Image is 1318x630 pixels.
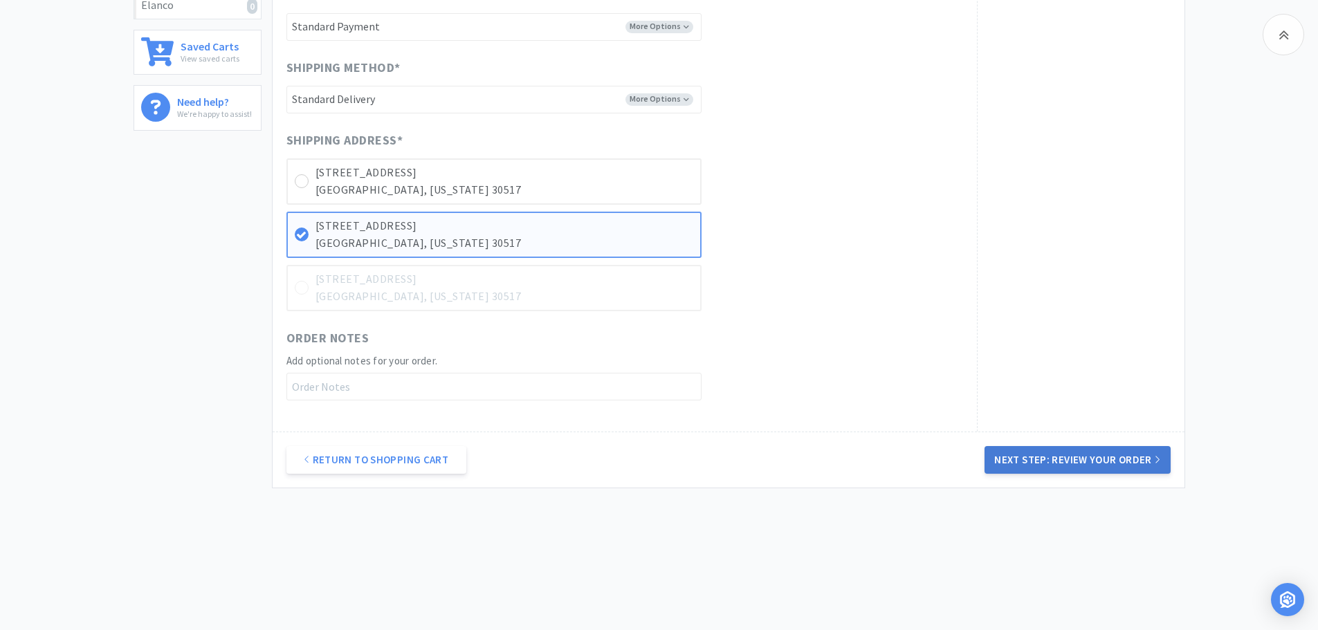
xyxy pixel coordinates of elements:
[315,164,693,182] p: [STREET_ADDRESS]
[286,354,438,367] span: Add optional notes for your order.
[181,37,239,52] h6: Saved Carts
[177,107,252,120] p: We're happy to assist!
[177,93,252,107] h6: Need help?
[181,52,239,65] p: View saved carts
[315,288,693,306] p: [GEOGRAPHIC_DATA], [US_STATE] 30517
[315,270,693,288] p: [STREET_ADDRESS]
[134,30,262,75] a: Saved CartsView saved carts
[286,446,466,474] a: Return to Shopping Cart
[286,131,403,151] span: Shipping Address *
[315,181,693,199] p: [GEOGRAPHIC_DATA], [US_STATE] 30517
[1271,583,1304,616] div: Open Intercom Messenger
[286,58,401,78] span: Shipping Method *
[286,373,702,400] input: Order Notes
[286,328,369,349] span: Order Notes
[315,217,693,235] p: [STREET_ADDRESS]
[985,446,1170,474] button: Next Step: Review Your Order
[315,234,693,252] p: [GEOGRAPHIC_DATA], [US_STATE] 30517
